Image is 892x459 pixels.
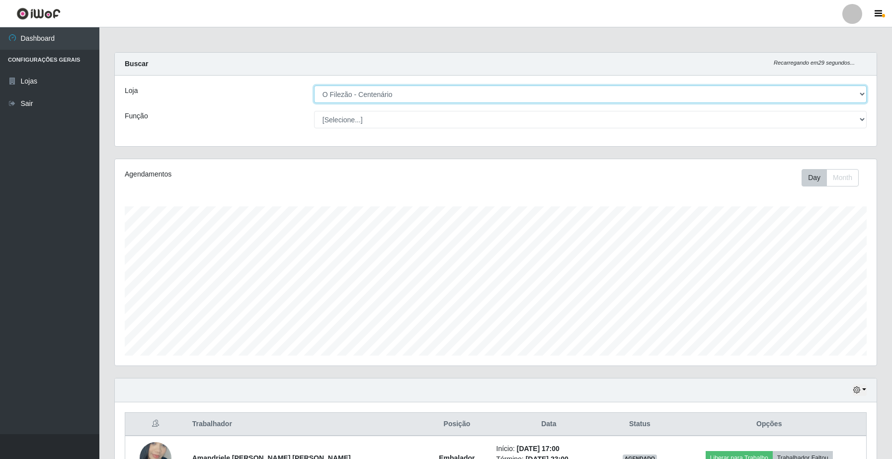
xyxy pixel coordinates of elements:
[186,413,424,436] th: Trabalhador
[496,444,602,454] li: Início:
[125,111,148,121] label: Função
[672,413,867,436] th: Opções
[125,169,425,180] div: Agendamentos
[517,445,560,453] time: [DATE] 17:00
[826,169,859,186] button: Month
[802,169,827,186] button: Day
[16,7,61,20] img: CoreUI Logo
[774,60,855,66] i: Recarregando em 29 segundos...
[802,169,867,186] div: Toolbar with button groups
[490,413,608,436] th: Data
[423,413,490,436] th: Posição
[802,169,859,186] div: First group
[125,86,138,96] label: Loja
[125,60,148,68] strong: Buscar
[607,413,672,436] th: Status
